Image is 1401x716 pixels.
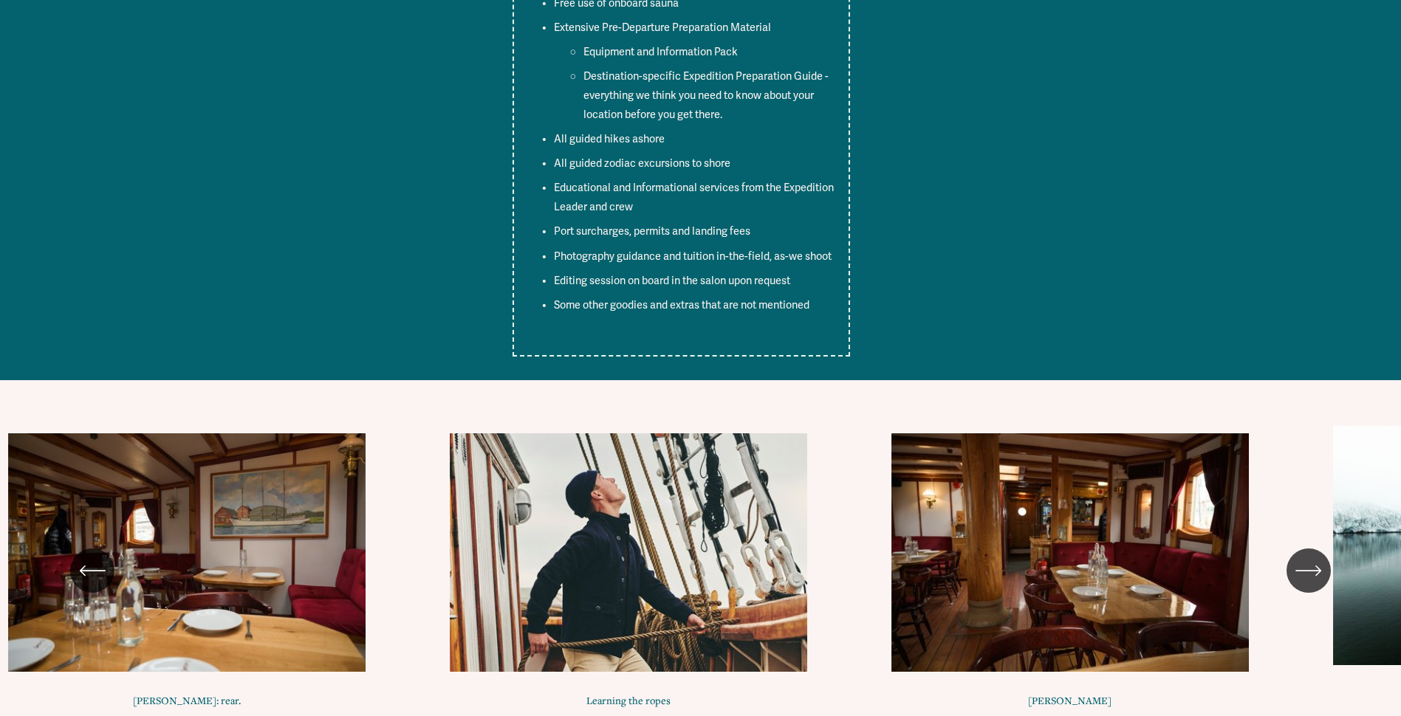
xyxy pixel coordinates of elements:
[554,296,838,315] p: Some other goodies and extras that are not mentioned
[554,222,838,241] p: Port surcharges, permits and landing fees
[554,133,665,145] span: All guided hikes ashore
[583,67,838,125] p: Destination-specific Expedition Preparation Guide - everything we think you need to know about yo...
[1287,548,1331,593] button: Next
[554,21,771,34] span: Extensive Pre-Departure Preparation Material
[583,43,838,62] p: Equipment and Information Pack
[554,247,838,266] p: Photography guidance and tuition in-the-field, as-we shoot
[554,179,838,217] p: Educational and Informational services from the Expedition Leader and crew
[554,157,730,170] span: All guided zodiac excursions to shore
[70,548,114,593] button: Previous
[554,272,838,291] p: Editing session on board in the salon upon request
